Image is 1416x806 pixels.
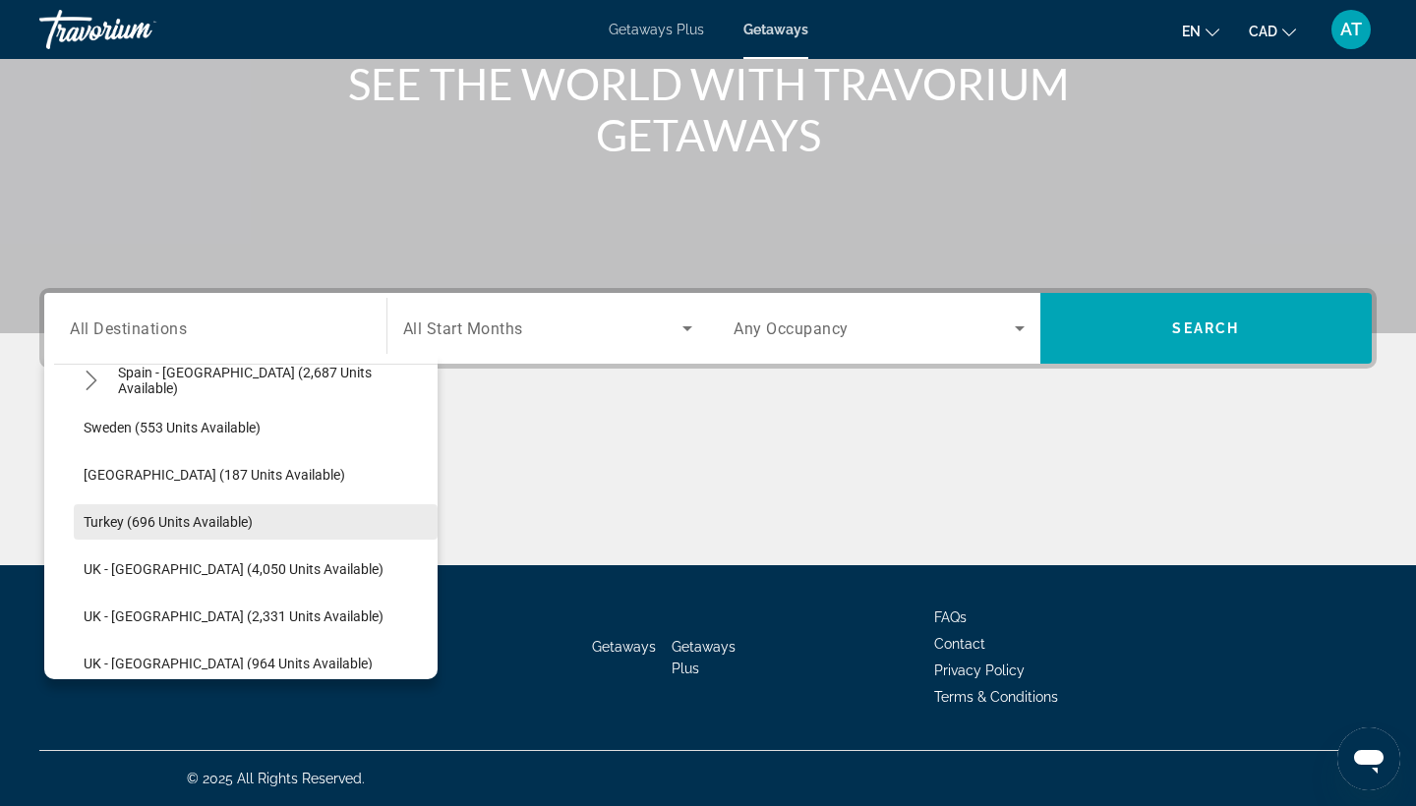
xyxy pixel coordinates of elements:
[672,639,736,676] a: Getaways Plus
[74,551,438,587] button: Select destination: UK - England (4,050 units available)
[1182,17,1219,45] button: Change language
[84,467,345,483] span: [GEOGRAPHIC_DATA] (187 units available)
[1249,17,1296,45] button: Change currency
[118,365,428,396] span: Spain - [GEOGRAPHIC_DATA] (2,687 units available)
[70,318,187,337] span: All Destinations
[74,504,438,540] button: Select destination: Turkey (696 units available)
[84,561,383,577] span: UK - [GEOGRAPHIC_DATA] (4,050 units available)
[403,319,523,338] span: All Start Months
[1340,20,1362,39] span: AT
[74,599,438,634] button: Select destination: UK - Scotland (2,331 units available)
[609,22,704,37] a: Getaways Plus
[74,646,438,681] button: Select destination: UK - Wales (964 units available)
[1326,9,1377,50] button: User Menu
[339,58,1077,160] h1: SEE THE WORLD WITH TRAVORIUM GETAWAYS
[74,457,438,492] button: Select destination: Switzerland (187 units available)
[44,354,438,679] div: Destination options
[44,293,1372,364] div: Search widget
[74,410,438,445] button: Select destination: Sweden (553 units available)
[84,514,253,530] span: Turkey (696 units available)
[734,319,849,338] span: Any Occupancy
[934,662,1025,678] a: Privacy Policy
[934,636,985,652] a: Contact
[108,363,438,398] button: Select destination: Spain - Canary Islands (2,687 units available)
[1337,727,1400,790] iframe: Button to launch messaging window
[1182,24,1201,39] span: en
[743,22,808,37] a: Getaways
[1249,24,1277,39] span: CAD
[1172,320,1239,336] span: Search
[592,639,656,655] a: Getaways
[39,4,236,55] a: Travorium
[74,364,108,398] button: Toggle Spain - Canary Islands (2,687 units available) submenu
[934,689,1058,705] a: Terms & Conditions
[187,771,365,786] span: © 2025 All Rights Reserved.
[1040,293,1373,364] button: Search
[84,608,383,624] span: UK - [GEOGRAPHIC_DATA] (2,331 units available)
[84,420,261,435] span: Sweden (553 units available)
[934,609,967,625] a: FAQs
[84,656,373,671] span: UK - [GEOGRAPHIC_DATA] (964 units available)
[70,317,361,341] input: Select destination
